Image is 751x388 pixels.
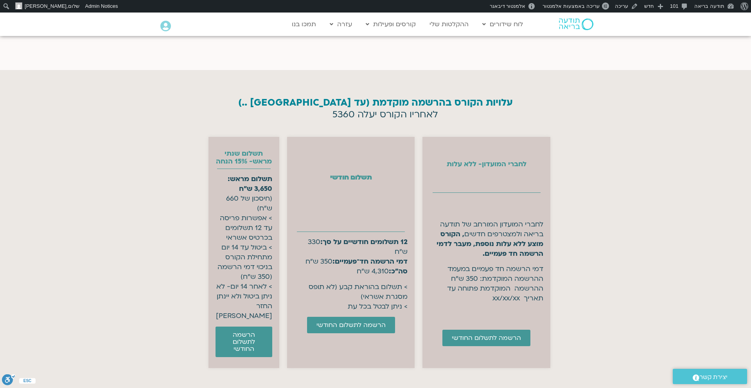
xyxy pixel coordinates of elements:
[362,17,420,32] a: קורסים ופעילות
[320,237,408,246] b: 12 תשלומים חודשיים על סך:
[429,219,543,259] p: לחברי המועדון המורחב של תודעה בריאה ולמצטרפים חדשים
[429,264,543,303] p: דמי הרשמה חד פעמיים במעמד ההרשמה המוקדמת: 350 ש״ח ההרשמה המוקדמת פתוחה עד תאריך xx/xx/xx
[442,330,530,346] a: הרשמה לתשלום החודשי
[478,17,527,32] a: לוח שידורים
[228,174,272,193] strong: תשלום מראש: 3,650 ש"ח
[309,282,408,301] span: > תשלום בהוראת קבע (לא תופס מסגרת אשראי)
[190,97,561,108] h2: עלויות הקורס בהרשמה מוקדמת (עד [GEOGRAPHIC_DATA] ..)
[216,327,272,357] a: הרשמה לתשלום החודשי
[307,317,395,333] a: הרשמה לתשלום החודשי
[288,17,320,32] a: תמכו בנו
[673,369,747,384] a: יצירת קשר
[316,322,386,329] span: הרשמה לתשלום החודשי
[330,173,372,182] b: תשלום חודשי
[25,3,66,9] span: [PERSON_NAME]
[543,3,599,9] span: עריכה באמצעות אלמנטור
[559,18,593,30] img: תודעה בריאה
[326,17,356,32] a: עזרה
[308,237,408,256] span: 330 ש"ח
[225,331,263,352] span: הרשמה לתשלום החודשי
[357,267,408,276] span: 4,310 ש"ח
[452,334,521,341] span: הרשמה לתשלום החודשי
[348,302,408,311] span: > ניתן לבטל בכל עת
[216,150,272,165] h2: תשלום שנתי מראש- 15% הנחה
[426,17,473,32] a: ההקלטות שלי
[389,267,408,276] b: סה"כ:
[332,257,408,266] b: דמי הרשמה חד־פעמיים:
[437,230,543,258] b: , הקורס מוצע ללא עלות נוספת, מעבר לדמי הרשמה חד פעמיים.
[216,174,272,321] p: (חיסכון של 660 ש"ח) > אפשרות פריסה עד 12 תשלומים בכרטיס אשראי > ביטול עד 14 יום מתחילת הקורס בניכ...
[305,257,408,266] span: 350 ש"ח
[447,160,526,168] h2: לחברי המועדון- ללא עלות
[699,372,728,383] span: יצירת קשר
[209,108,561,120] p: לאחריו הקורס יעלה 5360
